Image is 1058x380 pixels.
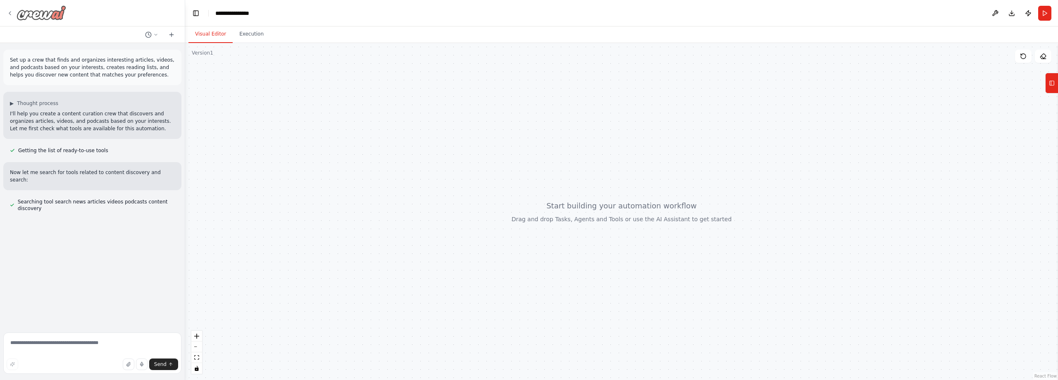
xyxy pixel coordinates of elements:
[233,26,270,43] button: Execution
[10,100,58,107] button: ▶Thought process
[17,5,66,20] img: Logo
[7,358,18,370] button: Improve this prompt
[1034,374,1057,378] a: React Flow attribution
[191,331,202,374] div: React Flow controls
[165,30,178,40] button: Start a new chat
[188,26,233,43] button: Visual Editor
[142,30,162,40] button: Switch to previous chat
[10,56,175,79] p: Set up a crew that finds and organizes interesting articles, videos, and podcasts based on your i...
[149,358,178,370] button: Send
[10,110,175,132] p: I'll help you create a content curation crew that discovers and organizes articles, videos, and p...
[18,147,108,154] span: Getting the list of ready-to-use tools
[10,100,14,107] span: ▶
[190,7,202,19] button: Hide left sidebar
[191,352,202,363] button: fit view
[191,331,202,342] button: zoom in
[215,9,255,17] nav: breadcrumb
[191,363,202,374] button: toggle interactivity
[18,198,175,212] span: Searching tool search news articles videos podcasts content discovery
[17,100,58,107] span: Thought process
[191,342,202,352] button: zoom out
[136,358,148,370] button: Click to speak your automation idea
[154,361,167,368] span: Send
[10,169,175,184] p: Now let me search for tools related to content discovery and search:
[192,50,213,56] div: Version 1
[123,358,134,370] button: Upload files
